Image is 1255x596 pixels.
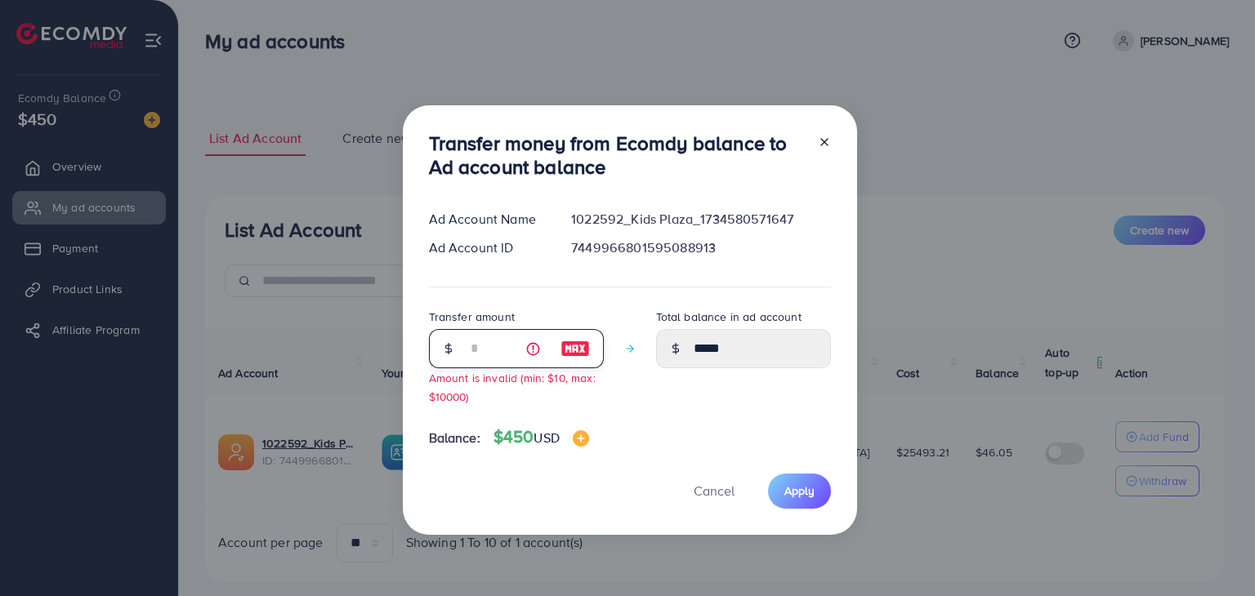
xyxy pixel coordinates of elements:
div: Ad Account ID [416,238,559,257]
span: USD [534,429,559,447]
img: image [561,339,590,358]
span: Cancel [694,482,735,500]
h4: $450 [494,427,589,447]
span: Apply [784,483,815,499]
iframe: Chat [1186,523,1243,584]
div: Ad Account Name [416,210,559,229]
img: image [573,430,589,447]
h3: Transfer money from Ecomdy balance to Ad account balance [429,131,805,179]
label: Transfer amount [429,309,515,325]
label: Total balance in ad account [656,309,802,325]
small: Amount is invalid (min: $10, max: $10000) [429,370,596,404]
div: 7449966801595088913 [558,238,843,257]
div: 1022592_Kids Plaza_1734580571647 [558,210,843,229]
button: Apply [768,474,831,509]
span: Balance: [429,429,480,447]
button: Cancel [673,474,755,509]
